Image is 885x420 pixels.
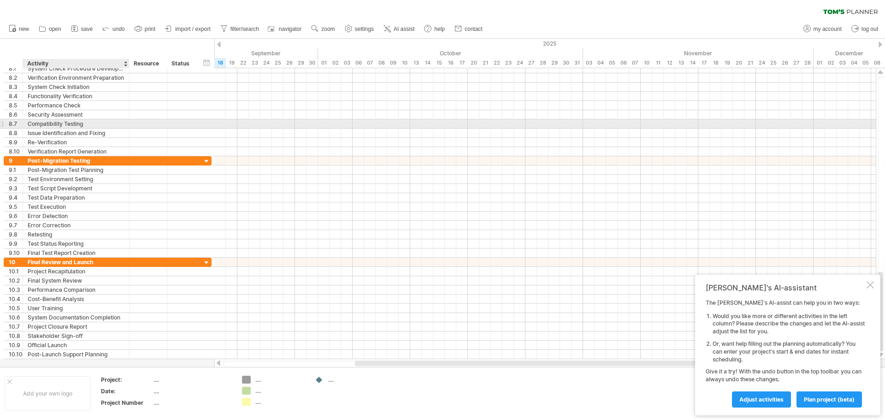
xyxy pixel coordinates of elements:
[153,387,231,395] div: ....
[27,59,124,68] div: Activity
[260,58,272,68] div: Wednesday, 24 September 2025
[804,396,855,403] span: plan project (beta)
[28,175,124,183] div: Test Environment Setting
[721,58,733,68] div: Wednesday, 19 November 2025
[502,58,514,68] div: Thursday, 23 October 2025
[175,26,211,32] span: import / export
[549,58,560,68] div: Wednesday, 29 October 2025
[9,331,23,340] div: 10.8
[9,239,23,248] div: 9.9
[791,58,802,68] div: Thursday, 27 November 2025
[318,58,330,68] div: Wednesday, 1 October 2025
[796,391,862,408] a: plan project (beta)
[28,138,124,147] div: Re-Verification
[825,58,837,68] div: Tuesday, 2 December 2025
[837,58,848,68] div: Wednesday, 3 December 2025
[9,322,23,331] div: 10.7
[560,58,572,68] div: Thursday, 30 October 2025
[28,92,124,101] div: Functionality Verification
[132,23,158,35] a: print
[28,350,124,359] div: Post-Launch Support Planning
[226,58,237,68] div: Friday, 19 September 2025
[744,58,756,68] div: Friday, 21 November 2025
[28,239,124,248] div: Test Status Reporting
[9,184,23,193] div: 9.3
[9,258,23,266] div: 10
[307,58,318,68] div: Tuesday, 30 September 2025
[814,58,825,68] div: Monday, 1 December 2025
[779,58,791,68] div: Wednesday, 26 November 2025
[163,23,213,35] a: import / export
[28,147,124,156] div: Verification Report Generation
[9,350,23,359] div: 10.10
[9,221,23,230] div: 9.7
[28,101,124,110] div: Performance Check
[28,221,124,230] div: Error Correction
[28,341,124,349] div: Official Launch
[283,58,295,68] div: Friday, 26 September 2025
[318,48,583,58] div: October 2025
[387,58,399,68] div: Thursday, 9 October 2025
[814,26,842,32] span: my account
[112,26,125,32] span: undo
[353,58,364,68] div: Monday, 6 October 2025
[6,23,32,35] a: new
[255,376,306,384] div: ....
[422,58,433,68] div: Tuesday, 14 October 2025
[713,340,865,363] li: Or, want help filling out the planning automatically? You can enter your project's start & end da...
[341,58,353,68] div: Friday, 3 October 2025
[101,387,152,395] div: Date:
[9,295,23,303] div: 10.4
[9,202,23,211] div: 9.5
[9,129,23,137] div: 8.8
[153,399,231,407] div: ....
[860,58,871,68] div: Friday, 5 December 2025
[28,212,124,220] div: Error Detection
[5,376,91,411] div: Add your own logo
[28,83,124,91] div: System Check Initiation
[801,23,844,35] a: my account
[364,58,376,68] div: Tuesday, 7 October 2025
[19,26,29,32] span: new
[100,23,128,35] a: undo
[28,119,124,128] div: Compatibility Testing
[272,58,283,68] div: Thursday, 25 September 2025
[321,26,335,32] span: zoom
[732,391,791,408] a: Adjust activities
[606,58,618,68] div: Wednesday, 5 November 2025
[9,230,23,239] div: 9.8
[28,110,124,119] div: Security Assessment
[394,26,414,32] span: AI assist
[456,58,468,68] div: Friday, 17 October 2025
[9,64,23,73] div: 8.1
[9,341,23,349] div: 10.9
[101,399,152,407] div: Project Number
[733,58,744,68] div: Thursday, 20 November 2025
[572,58,583,68] div: Friday, 31 October 2025
[9,212,23,220] div: 9.6
[28,304,124,313] div: User Training
[537,58,549,68] div: Tuesday, 28 October 2025
[9,73,23,82] div: 8.2
[279,26,301,32] span: navigator
[237,58,249,68] div: Monday, 22 September 2025
[376,58,387,68] div: Wednesday, 8 October 2025
[445,58,456,68] div: Thursday, 16 October 2025
[767,58,779,68] div: Tuesday, 25 November 2025
[28,295,124,303] div: Cost-Benefit Analysis
[465,26,483,32] span: contact
[28,184,124,193] div: Test Script Development
[433,58,445,68] div: Wednesday, 15 October 2025
[28,285,124,294] div: Performance Comparison
[514,58,525,68] div: Friday, 24 October 2025
[9,276,23,285] div: 10.2
[9,156,23,165] div: 9
[28,64,124,73] div: System Check Procedure Development
[9,147,23,156] div: 8.10
[49,26,61,32] span: open
[491,58,502,68] div: Wednesday, 22 October 2025
[328,376,378,384] div: ....
[28,313,124,322] div: System Documentation Completion
[452,23,485,35] a: contact
[134,59,162,68] div: Resource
